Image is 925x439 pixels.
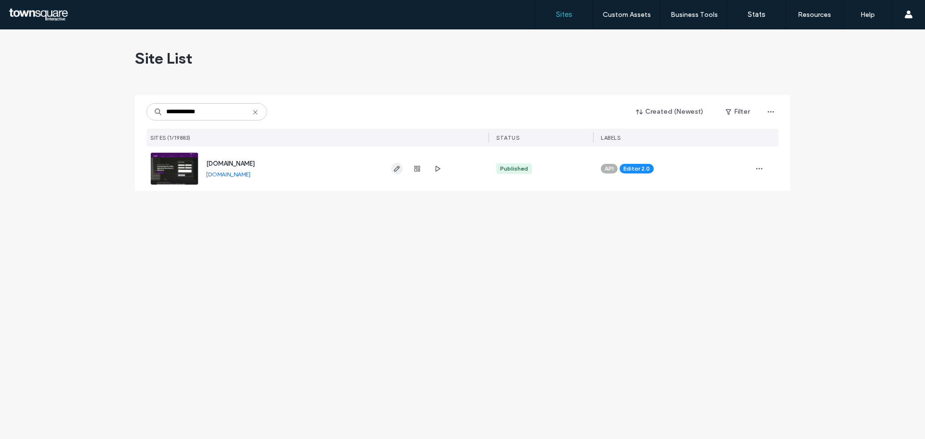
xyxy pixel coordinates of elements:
[22,7,41,15] span: Help
[798,11,831,19] label: Resources
[671,11,718,19] label: Business Tools
[628,104,712,120] button: Created (Newest)
[748,10,766,19] label: Stats
[206,171,251,178] a: [DOMAIN_NAME]
[500,164,528,173] div: Published
[605,164,614,173] span: API
[603,11,651,19] label: Custom Assets
[496,134,519,141] span: STATUS
[206,160,255,167] a: [DOMAIN_NAME]
[135,49,192,68] span: Site List
[150,134,191,141] span: SITES (1/19883)
[623,164,650,173] span: Editor 2.0
[556,10,572,19] label: Sites
[860,11,875,19] label: Help
[601,134,621,141] span: LABELS
[716,104,759,120] button: Filter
